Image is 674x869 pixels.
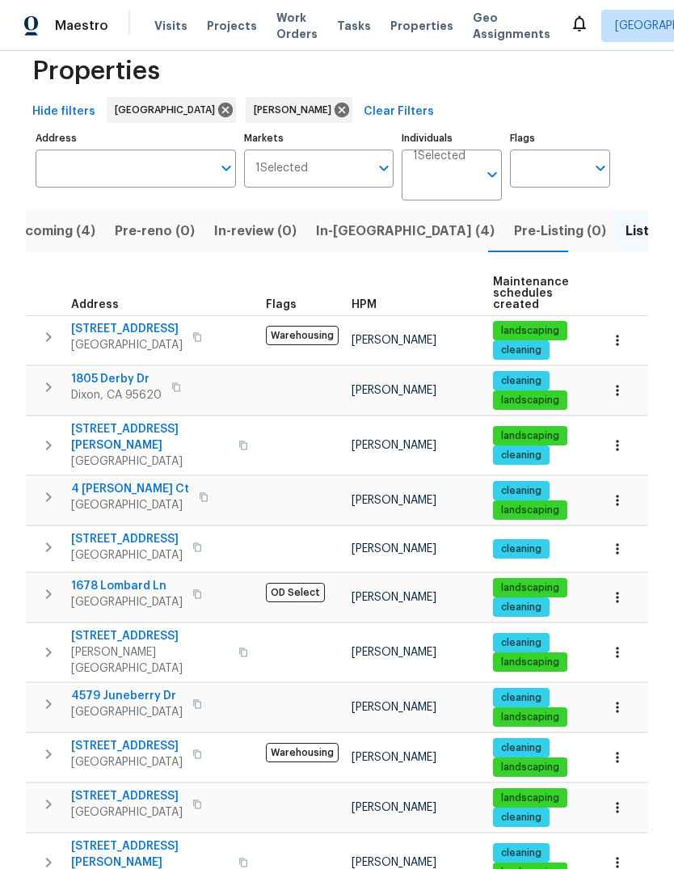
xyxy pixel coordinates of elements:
span: [PERSON_NAME] [352,752,436,763]
span: [GEOGRAPHIC_DATA] [71,337,183,353]
span: [GEOGRAPHIC_DATA] [115,102,221,118]
span: [PERSON_NAME][GEOGRAPHIC_DATA] [71,644,229,677]
label: Individuals [402,133,502,143]
span: landscaping [495,656,566,669]
span: landscaping [495,394,566,407]
span: cleaning [495,636,548,650]
span: Maestro [55,18,108,34]
span: cleaning [495,741,548,755]
span: In-[GEOGRAPHIC_DATA] (4) [316,220,495,243]
span: [PERSON_NAME] [352,385,436,396]
label: Address [36,133,236,143]
span: In-review (0) [214,220,297,243]
label: Markets [244,133,394,143]
span: [PERSON_NAME] [352,857,436,868]
button: Open [589,157,612,179]
label: Flags [510,133,610,143]
span: Warehousing [266,326,339,345]
span: Visits [154,18,187,34]
div: [GEOGRAPHIC_DATA] [107,97,236,123]
span: [GEOGRAPHIC_DATA] [71,497,189,513]
span: Work Orders [276,10,318,42]
span: [STREET_ADDRESS] [71,788,183,804]
span: [GEOGRAPHIC_DATA] [71,754,183,770]
span: Upcoming (4) [7,220,95,243]
span: Properties [32,63,160,79]
span: [PERSON_NAME] [352,802,436,813]
span: landscaping [495,581,566,595]
span: landscaping [495,429,566,443]
span: [PERSON_NAME] [352,647,436,658]
span: 1 Selected [413,150,465,163]
span: [PERSON_NAME] [352,702,436,713]
span: cleaning [495,542,548,556]
span: Maintenance schedules created [493,276,569,310]
span: [PERSON_NAME] [352,592,436,603]
span: Flags [266,299,297,310]
span: HPM [352,299,377,310]
span: 4579 Juneberry Dr [71,688,183,704]
button: Open [481,163,503,186]
span: 1 Selected [255,162,308,175]
span: cleaning [495,344,548,357]
span: landscaping [495,761,566,774]
span: landscaping [495,711,566,724]
span: cleaning [495,846,548,860]
span: Projects [207,18,257,34]
span: cleaning [495,691,548,705]
span: 4 [PERSON_NAME] Ct [71,481,189,497]
span: cleaning [495,601,548,614]
span: [GEOGRAPHIC_DATA] [71,453,229,470]
span: Tasks [337,20,371,32]
span: Warehousing [266,743,339,762]
button: Hide filters [26,97,102,127]
span: [GEOGRAPHIC_DATA] [71,804,183,820]
span: [STREET_ADDRESS] [71,321,183,337]
span: [GEOGRAPHIC_DATA] [71,594,183,610]
span: [STREET_ADDRESS] [71,531,183,547]
span: Clear Filters [364,102,434,122]
span: cleaning [495,811,548,825]
span: Hide filters [32,102,95,122]
span: [STREET_ADDRESS] [71,628,229,644]
span: [PERSON_NAME] [352,440,436,451]
span: [PERSON_NAME] [352,543,436,555]
span: 1805 Derby Dr [71,371,162,387]
span: [GEOGRAPHIC_DATA] [71,547,183,563]
span: Address [71,299,119,310]
button: Open [373,157,395,179]
button: Open [215,157,238,179]
span: Pre-reno (0) [115,220,195,243]
span: [STREET_ADDRESS] [71,738,183,754]
span: cleaning [495,484,548,498]
span: cleaning [495,374,548,388]
button: Clear Filters [357,97,440,127]
span: [PERSON_NAME] [254,102,338,118]
span: landscaping [495,504,566,517]
span: Geo Assignments [473,10,550,42]
span: landscaping [495,791,566,805]
span: [PERSON_NAME] [352,335,436,346]
span: [STREET_ADDRESS][PERSON_NAME] [71,421,229,453]
span: Properties [390,18,453,34]
span: [PERSON_NAME] [352,495,436,506]
span: cleaning [495,449,548,462]
span: OD Select [266,583,325,602]
span: 1678 Lombard Ln [71,578,183,594]
span: Dixon, CA 95620 [71,387,162,403]
span: [GEOGRAPHIC_DATA] [71,704,183,720]
span: Pre-Listing (0) [514,220,606,243]
span: landscaping [495,324,566,338]
div: [PERSON_NAME] [246,97,352,123]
